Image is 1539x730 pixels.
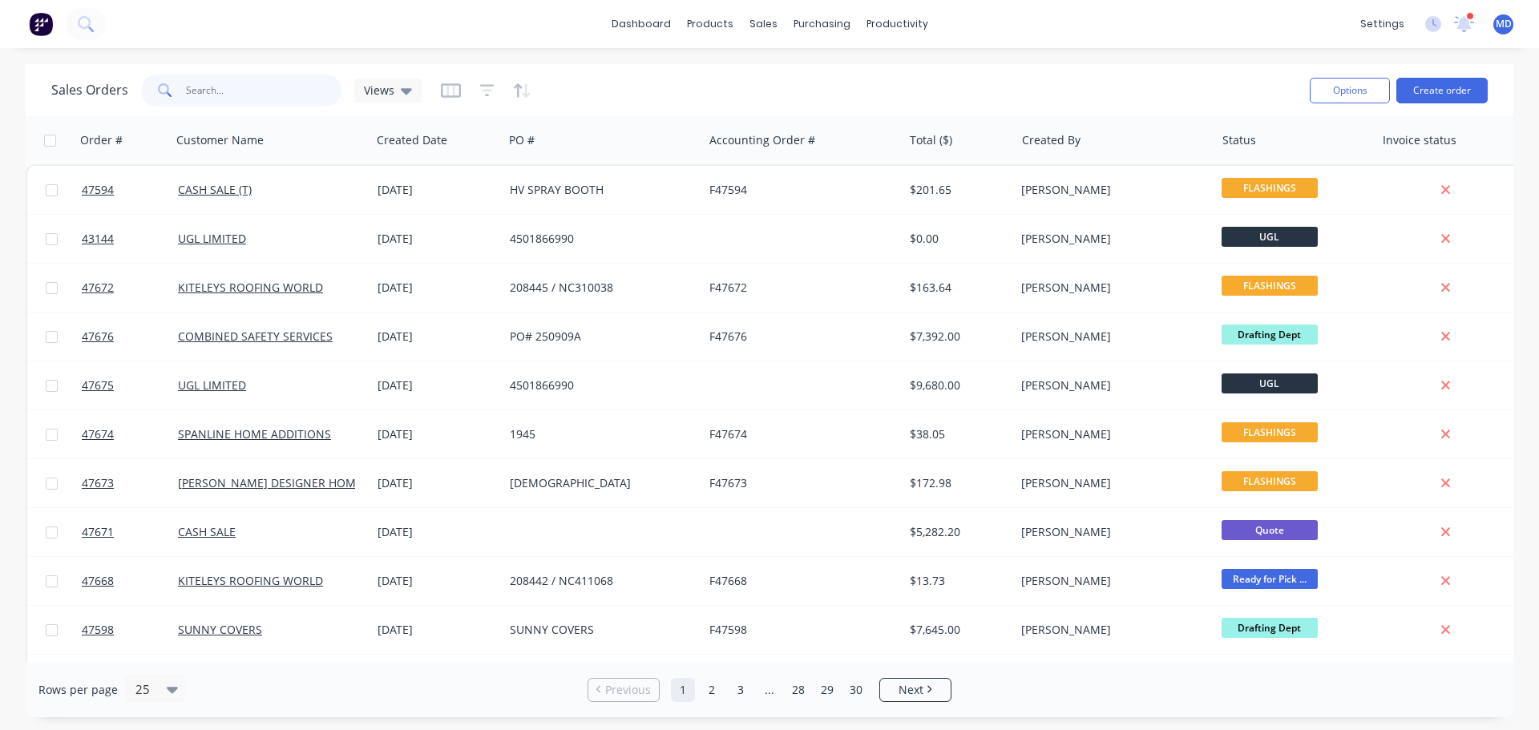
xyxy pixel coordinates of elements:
div: F47672 [709,280,887,296]
span: Previous [605,682,651,698]
ul: Pagination [581,678,958,702]
a: 47668 [82,557,178,605]
div: [PERSON_NAME] [1021,622,1199,638]
a: UGL LIMITED [178,377,246,393]
span: 47671 [82,524,114,540]
span: 47672 [82,280,114,296]
div: [DATE] [378,524,497,540]
a: UGL LIMITED [178,231,246,246]
div: F47598 [709,622,887,638]
a: 47671 [82,508,178,556]
div: Total ($) [910,132,952,148]
a: KITELEYS ROOFING WORLD [178,573,323,588]
a: 47675 [82,361,178,409]
a: Page 2 [700,678,724,702]
span: MD [1496,17,1512,31]
a: Previous page [588,682,659,698]
div: productivity [858,12,936,36]
span: FLASHINGS [1222,276,1318,296]
span: FLASHINGS [1222,471,1318,491]
div: PO# 250909A [510,329,688,345]
div: [PERSON_NAME] [1021,231,1199,247]
div: [PERSON_NAME] [1021,524,1199,540]
span: 47676 [82,329,114,345]
div: purchasing [786,12,858,36]
div: $0.00 [910,231,1004,247]
button: Options [1310,78,1390,103]
span: UGL [1222,227,1318,247]
div: 4501866990 [510,377,688,393]
div: [PERSON_NAME] [1021,329,1199,345]
span: 47674 [82,426,114,442]
a: 47676 [82,313,178,361]
div: Created By [1022,132,1081,148]
div: Order # [80,132,123,148]
div: F47594 [709,182,887,198]
a: CASH SALE (T) [178,182,252,197]
span: 47598 [82,622,114,638]
img: Factory [29,12,53,36]
span: Views [364,82,394,99]
a: dashboard [604,12,679,36]
div: [PERSON_NAME] [1021,280,1199,296]
a: 47672 [82,264,178,312]
span: Ready for Pick ... [1222,569,1318,589]
span: Drafting Dept [1222,618,1318,638]
div: Accounting Order # [709,132,815,148]
div: $172.98 [910,475,1004,491]
span: Quote [1222,520,1318,540]
div: [PERSON_NAME] [1021,573,1199,589]
a: Page 29 [815,678,839,702]
div: [DEMOGRAPHIC_DATA] [510,475,688,491]
a: 46695 [82,655,178,703]
span: FLASHINGS [1222,422,1318,442]
a: 47674 [82,410,178,458]
span: Drafting Dept [1222,325,1318,345]
div: [DATE] [378,329,497,345]
div: [PERSON_NAME] [1021,377,1199,393]
div: [PERSON_NAME] [1021,475,1199,491]
a: Page 28 [786,678,810,702]
div: 4501866990 [510,231,688,247]
div: F47676 [709,329,887,345]
a: KITELEYS ROOFING WORLD [178,280,323,295]
a: 47598 [82,606,178,654]
a: Jump forward [757,678,782,702]
div: $5,282.20 [910,524,1004,540]
div: Status [1222,132,1256,148]
input: Search... [186,75,342,107]
div: settings [1352,12,1412,36]
span: 47673 [82,475,114,491]
div: products [679,12,741,36]
div: SUNNY COVERS [510,622,688,638]
div: HV SPRAY BOOTH [510,182,688,198]
div: 208445 / NC310038 [510,280,688,296]
div: 1945 [510,426,688,442]
div: $163.64 [910,280,1004,296]
div: $7,645.00 [910,622,1004,638]
a: 43144 [82,215,178,263]
a: Page 30 [844,678,868,702]
a: SPANLINE HOME ADDITIONS [178,426,331,442]
div: F47673 [709,475,887,491]
div: Invoice status [1383,132,1456,148]
div: [PERSON_NAME] [1021,182,1199,198]
div: [PERSON_NAME] [1021,426,1199,442]
a: 47673 [82,459,178,507]
div: $38.05 [910,426,1004,442]
a: 47594 [82,166,178,214]
span: 47668 [82,573,114,589]
span: 47594 [82,182,114,198]
div: $201.65 [910,182,1004,198]
span: Rows per page [38,682,118,698]
a: COMBINED SAFETY SERVICES [178,329,333,344]
div: $9,680.00 [910,377,1004,393]
span: Next [899,682,923,698]
a: Next page [880,682,951,698]
div: F47668 [709,573,887,589]
div: 208442 / NC411068 [510,573,688,589]
span: FLASHINGS [1222,178,1318,198]
div: Created Date [377,132,447,148]
h1: Sales Orders [51,83,128,98]
div: [DATE] [378,475,497,491]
